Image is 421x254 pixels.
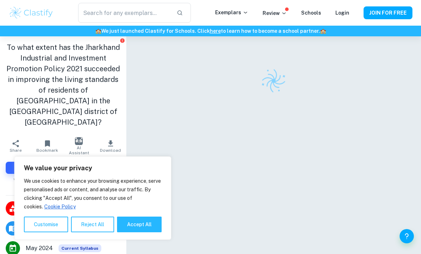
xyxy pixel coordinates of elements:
[63,136,95,156] button: AI Assistant
[32,136,64,156] button: Bookmark
[6,42,121,128] h1: To what extent has the Jharkhand Industrial and Investment Promotion Policy 2021 succeeded in imp...
[36,148,58,153] span: Bookmark
[364,6,412,19] button: JOIN FOR FREE
[10,148,22,153] span: Share
[59,244,101,252] div: This exemplar is based on the current syllabus. Feel free to refer to it for inspiration/ideas wh...
[335,10,349,16] a: Login
[24,217,68,232] button: Customise
[95,28,101,34] span: 🏫
[24,164,162,172] p: We value your privacy
[59,244,101,252] span: Current Syllabus
[6,162,121,174] button: Request Exemplar Marking
[1,27,420,35] h6: We just launched Clastify for Schools. Click to learn how to become a school partner.
[26,244,53,253] span: May 2024
[301,10,321,16] a: Schools
[400,229,414,243] button: Help and Feedback
[117,217,162,232] button: Accept All
[6,174,121,190] span: We prioritize exemplars based on the number of requests
[78,3,171,23] input: Search for any exemplars...
[14,156,171,240] div: We value your privacy
[100,148,121,153] span: Download
[71,217,114,232] button: Reject All
[44,203,76,210] a: Cookie Policy
[24,177,162,211] p: We use cookies to enhance your browsing experience, serve personalised ads or content, and analys...
[95,136,127,156] button: Download
[258,65,289,97] img: Clastify logo
[9,6,54,20] img: Clastify logo
[263,9,287,17] p: Review
[215,9,248,16] p: Exemplars
[210,28,221,34] a: here
[67,145,91,155] span: AI Assistant
[75,137,83,145] img: AI Assistant
[120,38,125,43] button: Report issue
[320,28,326,34] span: 🏫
